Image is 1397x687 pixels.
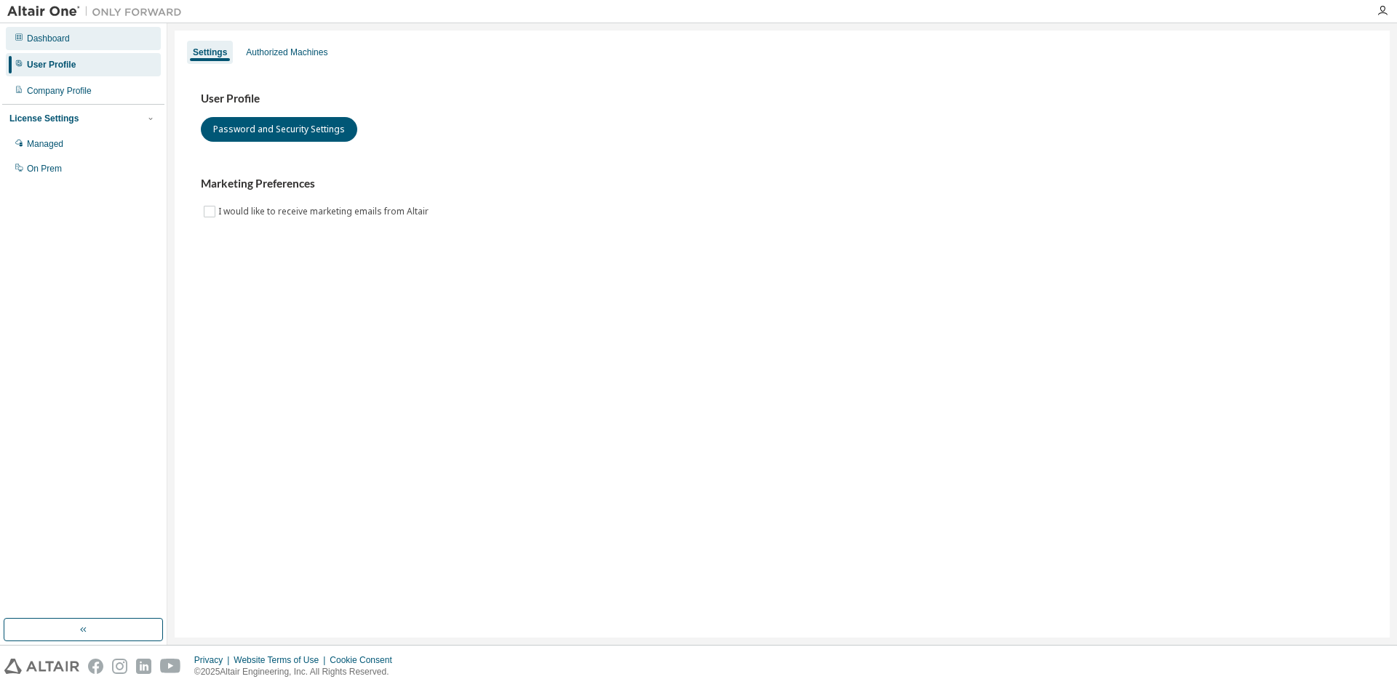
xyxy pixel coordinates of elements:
div: Settings [193,47,227,58]
img: linkedin.svg [136,659,151,674]
div: User Profile [27,59,76,71]
img: youtube.svg [160,659,181,674]
img: altair_logo.svg [4,659,79,674]
img: instagram.svg [112,659,127,674]
div: Website Terms of Use [234,654,330,666]
h3: User Profile [201,92,1364,106]
div: Managed [27,138,63,150]
img: Altair One [7,4,189,19]
div: Company Profile [27,85,92,97]
div: Dashboard [27,33,70,44]
h3: Marketing Preferences [201,177,1364,191]
p: © 2025 Altair Engineering, Inc. All Rights Reserved. [194,666,401,678]
button: Password and Security Settings [201,117,357,142]
label: I would like to receive marketing emails from Altair [218,203,431,220]
div: On Prem [27,163,62,174]
div: Cookie Consent [330,654,400,666]
img: facebook.svg [88,659,103,674]
div: License Settings [9,113,79,124]
div: Authorized Machines [246,47,327,58]
div: Privacy [194,654,234,666]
